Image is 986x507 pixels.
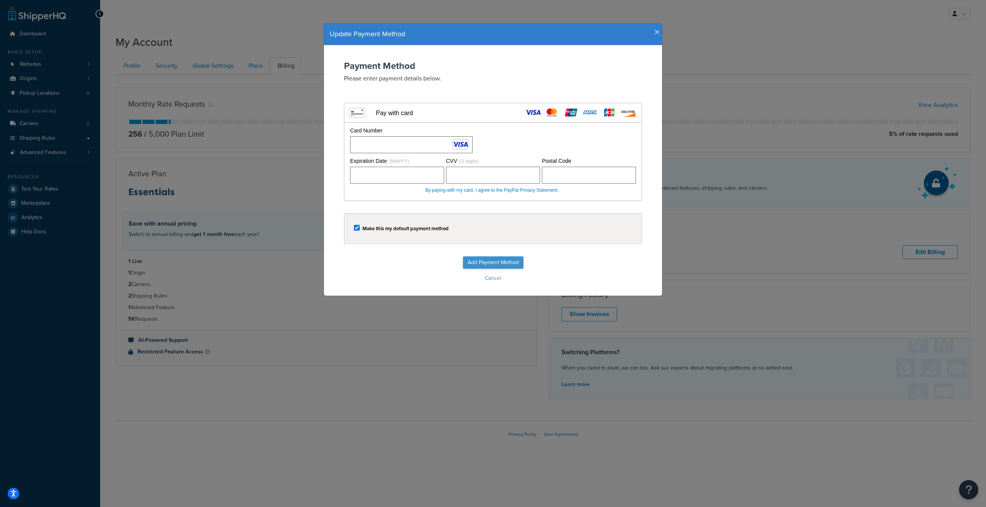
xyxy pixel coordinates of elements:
[389,158,409,164] span: (MM/YY)
[542,157,636,165] div: Postal Code
[463,256,523,269] input: Add Payment Method
[350,127,473,135] div: Card Number
[446,157,540,165] div: CVV
[545,167,632,183] iframe: Secure Credit Card Frame - Postal Code
[344,61,642,71] h2: Payment Method
[354,167,441,183] iframe: Secure Credit Card Frame - Expiration Date
[350,157,444,165] div: Expiration Date
[449,167,537,183] iframe: Secure Credit Card Frame - CVV
[425,187,558,193] a: By paying with my card, I agree to the PayPal Privacy Statement.
[344,74,642,83] p: Please enter payment details below.
[332,273,654,284] button: Cancel
[362,226,449,231] label: Make this my default payment method
[354,137,469,153] iframe: Secure Credit Card Frame - Credit Card Number
[376,109,413,117] div: Pay with card
[330,29,656,39] h4: Update Payment Method
[459,158,479,164] span: (3 digits)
